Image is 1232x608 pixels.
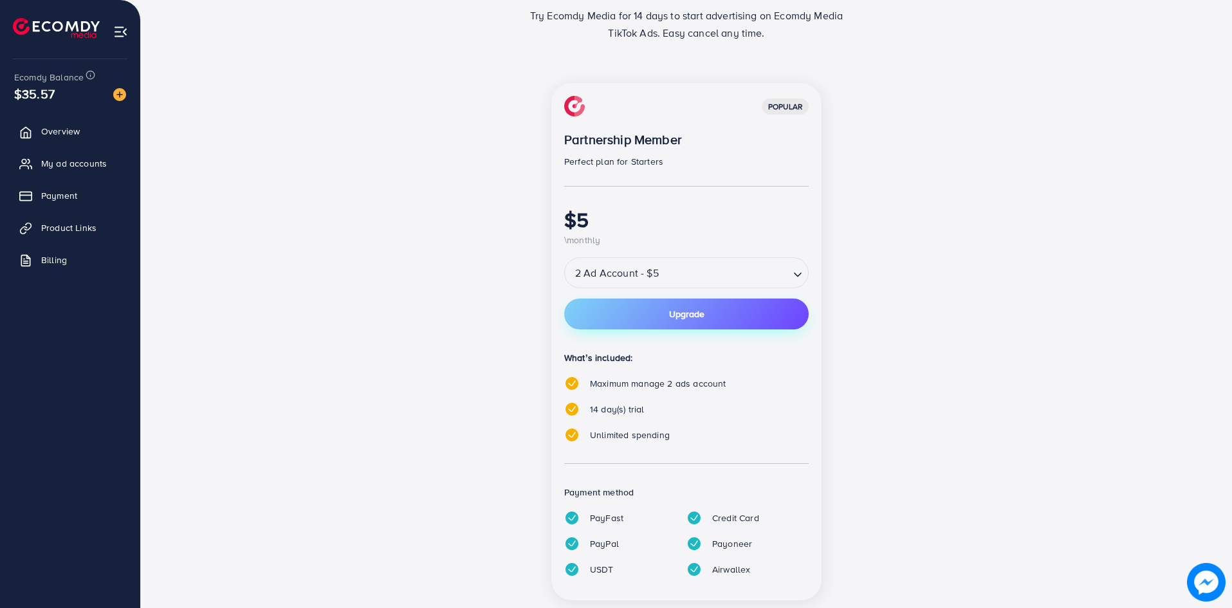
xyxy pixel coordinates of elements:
img: menu [113,24,128,39]
a: Product Links [10,215,131,241]
img: tick [686,562,702,577]
span: My ad accounts [41,157,107,170]
p: Partnership Member [564,132,809,147]
p: Try Ecomdy Media for 14 days to start advertising on Ecomdy Media TikTok Ads. Easy cancel any time. [526,7,847,42]
img: logo [13,18,100,38]
p: PayPal [590,536,619,551]
img: tick [564,536,580,551]
span: Billing [41,253,67,266]
span: Maximum manage 2 ads account [590,377,726,390]
img: image [113,88,126,101]
img: tick [564,510,580,526]
img: tick [686,510,702,526]
a: Payment [10,183,131,208]
img: tick [564,562,580,577]
span: Overview [41,125,80,138]
a: Overview [10,118,131,144]
img: tick [564,401,580,417]
button: Upgrade [564,299,809,329]
span: Product Links [41,221,97,234]
span: 14 day(s) trial [590,403,644,416]
a: Billing [10,247,131,273]
p: Payment method [564,484,809,500]
img: tick [564,376,580,391]
img: tick [686,536,702,551]
img: img [564,96,585,116]
p: Payoneer [712,536,752,551]
div: popular [762,98,809,115]
p: Credit Card [712,510,759,526]
p: PayFast [590,510,623,526]
span: Ecomdy Balance [14,71,84,84]
img: image [1188,564,1226,602]
span: Payment [41,189,77,202]
a: My ad accounts [10,151,131,176]
p: Airwallex [712,562,750,577]
img: tick [564,427,580,443]
span: Unlimited spending [590,428,670,441]
p: Perfect plan for Starters [564,154,809,169]
input: Search for option [663,262,788,284]
div: Search for option [564,257,809,288]
p: USDT [590,562,614,577]
span: \monthly [564,234,600,246]
p: What’s included: [564,350,809,365]
span: $35.57 [14,84,55,103]
span: Upgrade [669,309,704,318]
h1: $5 [564,207,809,232]
span: 2 Ad Account - $5 [573,261,661,284]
